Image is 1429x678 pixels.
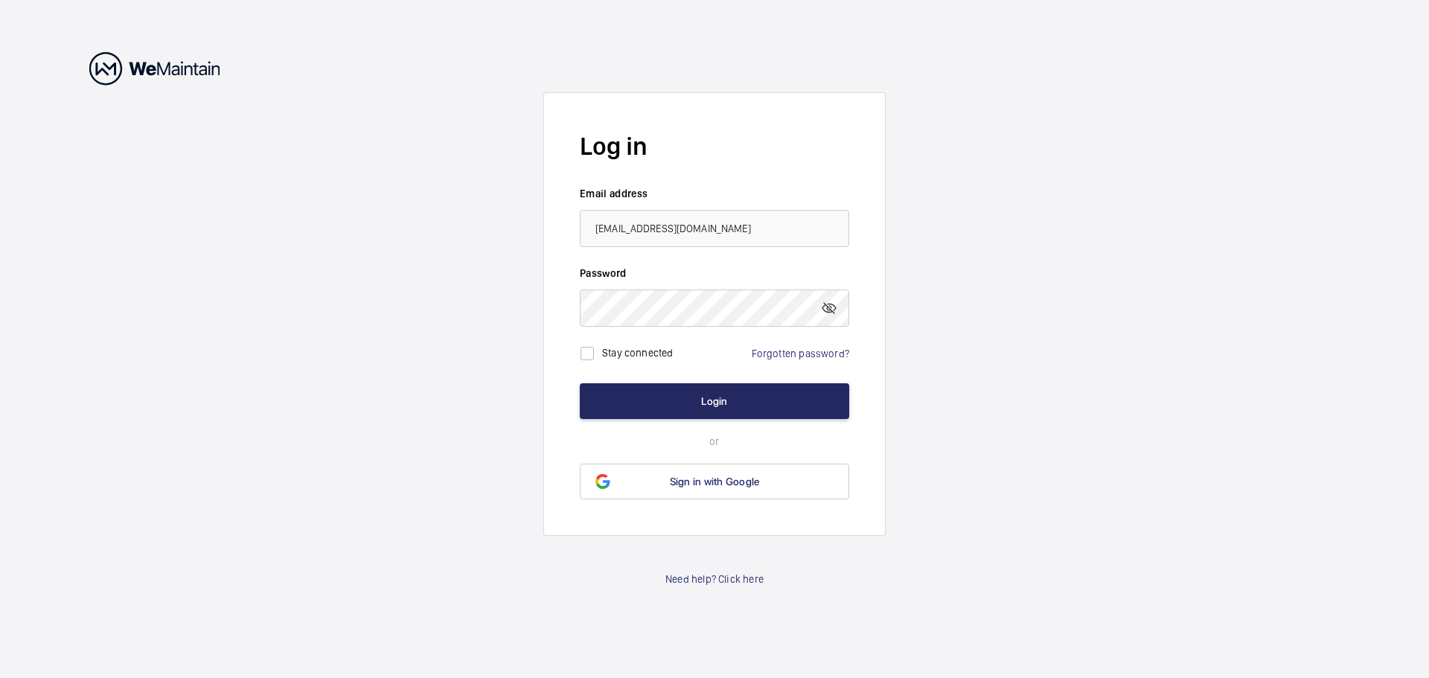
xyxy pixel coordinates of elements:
h2: Log in [580,129,849,164]
input: Your email address [580,210,849,247]
label: Stay connected [602,346,674,358]
a: Need help? Click here [665,572,764,586]
span: Sign in with Google [670,476,760,487]
p: or [580,434,849,449]
label: Password [580,266,849,281]
button: Login [580,383,849,419]
a: Forgotten password? [752,348,849,359]
label: Email address [580,186,849,201]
